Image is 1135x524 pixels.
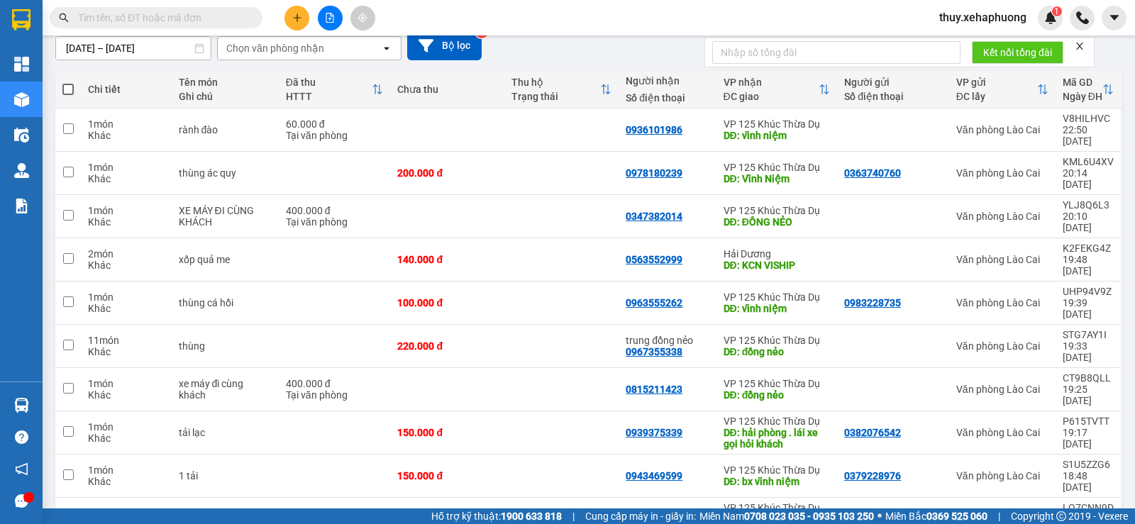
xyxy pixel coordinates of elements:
div: Văn phòng Lào Cai [956,124,1048,135]
div: VP 125 Khúc Thừa Dụ [724,502,831,513]
div: rành đào [179,124,272,135]
span: | [572,508,575,524]
svg: open [381,43,392,54]
span: Kết nối tổng đài [983,45,1052,60]
div: Tại văn phòng [286,389,384,401]
span: copyright [1056,511,1066,521]
div: 0563552999 [626,254,682,265]
span: | [998,508,1000,524]
img: dashboard-icon [14,57,29,72]
button: Kết nối tổng đài [972,41,1063,64]
div: VP 125 Khúc Thừa Dụ [724,118,831,130]
div: DĐ: ĐỒNG NẺO [724,216,831,228]
div: 19:48 [DATE] [1063,254,1114,277]
div: 1 món [88,508,165,519]
input: Nhập số tổng đài [712,41,960,64]
div: 1 món [88,291,165,303]
div: Văn phòng Lào Cai [956,340,1048,352]
div: Đã thu [286,77,372,88]
div: Khác [88,476,165,487]
div: P615TVTT [1063,416,1114,427]
li: Hotline: 19003239 - 0926.621.621 [79,52,322,70]
span: plus [292,13,302,23]
strong: 0369 525 060 [926,511,987,522]
input: Tìm tên, số ĐT hoặc mã đơn [78,10,245,26]
div: Người gửi [844,77,942,88]
span: file-add [325,13,335,23]
div: thùng cá hồi [179,297,272,308]
button: aim [350,6,375,30]
li: Số [GEOGRAPHIC_DATA], [GEOGRAPHIC_DATA] [79,35,322,52]
div: Khác [88,303,165,314]
div: 1 tải [179,470,272,481]
div: 0936101986 [626,124,682,135]
div: DĐ: vĩnh niệm [724,303,831,314]
div: 19:33 [DATE] [1063,340,1114,363]
strong: 1900 633 818 [501,511,562,522]
div: Trạng thái [511,91,600,102]
img: solution-icon [14,199,29,213]
div: ĐC lấy [956,91,1037,102]
div: Số điện thoại [844,91,942,102]
div: 0983228735 [844,297,901,308]
div: Thu hộ [511,77,600,88]
div: 0939375339 [626,427,682,438]
div: CT9B8QLL [1063,372,1114,384]
div: tải lạc [179,427,272,438]
div: 150.000 đ [397,470,497,481]
div: Văn phòng Lào Cai [956,167,1048,179]
div: 1 món [88,378,165,389]
img: warehouse-icon [14,163,29,178]
div: K2FEKG4Z [1063,243,1114,254]
div: XE MÁY ĐI CÙNG KHÁCH [179,205,272,228]
div: 200.000 đ [397,167,497,179]
div: Hải Dương [724,248,831,260]
div: Văn phòng Lào Cai [956,254,1048,265]
b: Gửi khách hàng [133,73,266,91]
div: 1 món [88,205,165,216]
div: 19:25 [DATE] [1063,384,1114,406]
th: Toggle SortBy [1056,71,1121,108]
div: Người nhận [626,75,709,87]
span: Hỗ trợ kỹ thuật: [431,508,562,524]
div: YLJ8Q6L3 [1063,199,1114,211]
span: question-circle [15,430,28,444]
div: DĐ: Vĩnh Niệm [724,173,831,184]
div: 0363740760 [844,167,901,179]
div: DĐ: bx vĩnh niệm [724,476,831,487]
img: icon-new-feature [1044,11,1057,24]
span: thuy.xehaphuong [928,9,1038,26]
span: aim [358,13,367,23]
div: VP gửi [956,77,1037,88]
img: warehouse-icon [14,398,29,413]
button: file-add [318,6,343,30]
div: 1 món [88,162,165,173]
h1: V8HILHVC [155,103,246,134]
div: 20:14 [DATE] [1063,167,1114,190]
div: 2 món [88,248,165,260]
div: 22:50 [DATE] [1063,124,1114,147]
div: Khác [88,389,165,401]
span: caret-down [1108,11,1121,24]
div: DĐ: KCN VISHIP [724,260,831,271]
div: DĐ: đồng nẻo [724,389,831,401]
div: Chọn văn phòng nhận [226,41,324,55]
div: 150.000 đ [397,427,497,438]
div: 0382076542 [844,427,901,438]
th: Toggle SortBy [949,71,1056,108]
div: 19:17 [DATE] [1063,427,1114,450]
div: Ngày ĐH [1063,91,1102,102]
div: Văn phòng Lào Cai [956,427,1048,438]
div: xốp quả me [179,254,272,265]
div: Khác [88,433,165,444]
div: Khác [88,130,165,141]
div: 400.000 đ [286,205,384,216]
img: warehouse-icon [14,92,29,107]
div: 0967355338 [626,346,682,357]
div: HTTT [286,91,372,102]
div: nga hoa lc [844,508,942,519]
div: VP 125 Khúc Thừa Dụ [724,291,831,303]
div: 19:39 [DATE] [1063,297,1114,320]
input: Select a date range. [56,37,211,60]
div: S1U5ZZG6 [1063,459,1114,470]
